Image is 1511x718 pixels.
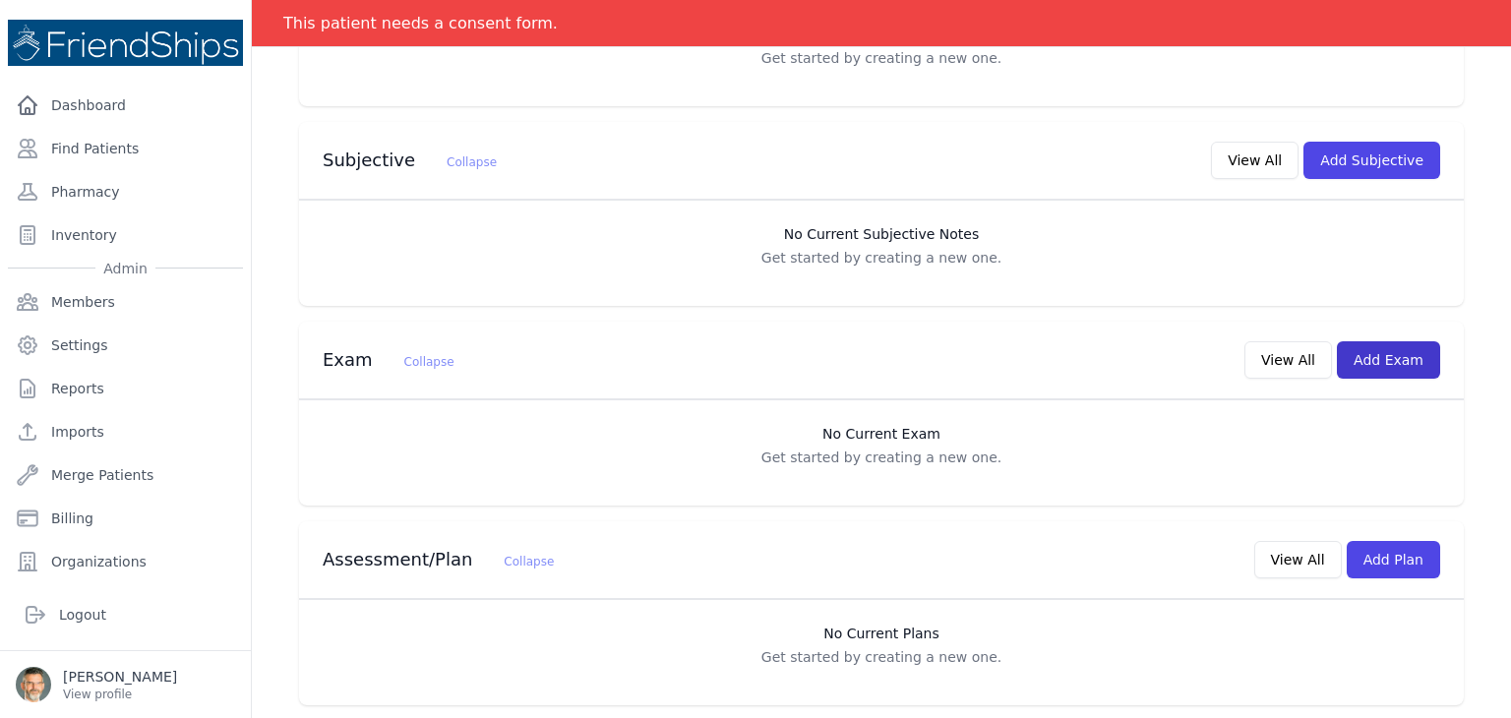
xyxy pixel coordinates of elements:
img: Medical Missions EMR [8,20,243,66]
span: Collapse [447,155,497,169]
a: Settings [8,326,243,365]
a: Billing [8,499,243,538]
button: Add Plan [1347,541,1440,578]
a: Imports [8,412,243,451]
a: Find Patients [8,129,243,168]
p: Get started by creating a new one. [319,448,1444,467]
h3: No Current Subjective Notes [319,224,1444,244]
h3: No Current Plans [319,624,1444,643]
a: Merge Patients [8,455,243,495]
p: [PERSON_NAME] [63,667,177,687]
span: Collapse [504,555,554,568]
p: Get started by creating a new one. [319,647,1444,667]
h3: Exam [323,348,454,372]
p: Get started by creating a new one. [319,248,1444,268]
a: Reports [8,369,243,408]
h3: No Current Exam [319,424,1444,444]
a: [PERSON_NAME] View profile [16,667,235,702]
p: View profile [63,687,177,702]
p: Get started by creating a new one. [319,48,1444,68]
button: View All [1211,142,1299,179]
button: View All [1254,541,1342,578]
a: Members [8,282,243,322]
span: Collapse [404,355,454,369]
h3: Assessment/Plan [323,548,554,571]
button: View All [1244,341,1332,379]
a: Inventory [8,215,243,255]
a: Dashboard [8,86,243,125]
button: Add Exam [1337,341,1440,379]
button: Add Subjective [1303,142,1440,179]
a: Organizations [8,542,243,581]
a: Logout [16,595,235,634]
a: Pharmacy [8,172,243,211]
h3: Subjective [323,149,497,172]
span: Admin [95,259,155,278]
